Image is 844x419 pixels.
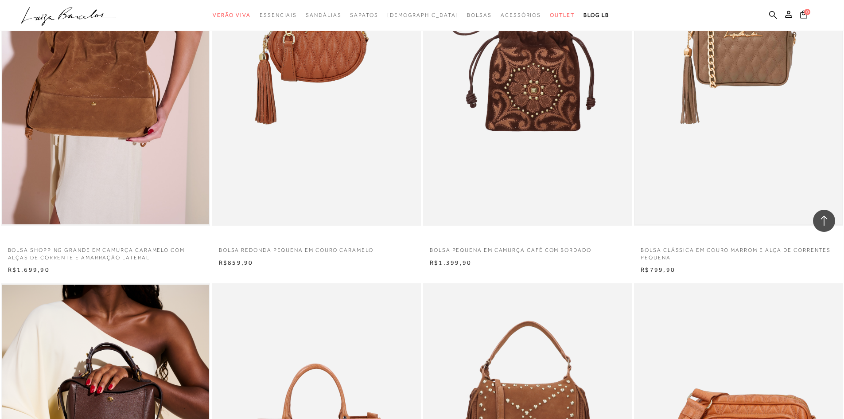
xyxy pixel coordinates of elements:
button: 0 [797,10,810,22]
span: [DEMOGRAPHIC_DATA] [387,12,459,18]
a: BLOG LB [583,7,609,23]
a: categoryNavScreenReaderText [467,7,492,23]
a: categoryNavScreenReaderText [350,7,378,23]
a: BOLSA SHOPPING GRANDE EM CAMURÇA CARAMELO COM ALÇAS DE CORRENTE E AMARRAÇÃO LATERAL [1,241,210,262]
a: categoryNavScreenReaderText [306,7,341,23]
span: R$859,90 [219,259,253,266]
span: R$799,90 [641,266,675,273]
a: BOLSA CLÁSSICA EM COURO MARROM E ALÇA DE CORRENTES PEQUENA [634,241,843,262]
span: Sapatos [350,12,378,18]
span: Sandálias [306,12,341,18]
span: BLOG LB [583,12,609,18]
span: R$1.399,90 [430,259,471,266]
span: 0 [804,9,810,15]
span: Acessórios [501,12,541,18]
a: BOLSA PEQUENA EM CAMURÇA CAFÉ COM BORDADO [423,241,632,254]
span: R$1.699,90 [8,266,50,273]
span: Bolsas [467,12,492,18]
a: noSubCategoriesText [387,7,459,23]
a: categoryNavScreenReaderText [501,7,541,23]
span: Verão Viva [213,12,251,18]
a: categoryNavScreenReaderText [550,7,575,23]
a: categoryNavScreenReaderText [213,7,251,23]
span: Outlet [550,12,575,18]
a: BOLSA REDONDA PEQUENA EM COURO CARAMELO [212,241,421,254]
a: categoryNavScreenReaderText [260,7,297,23]
span: Essenciais [260,12,297,18]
